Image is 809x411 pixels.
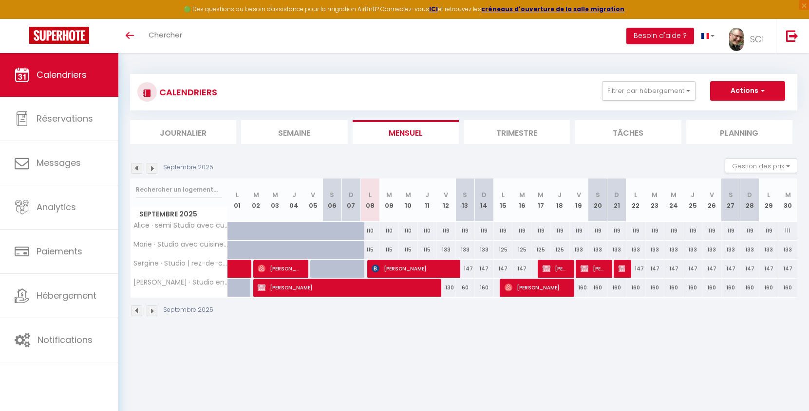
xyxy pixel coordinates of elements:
[372,259,454,278] span: [PERSON_NAME]
[436,279,455,297] div: 130
[729,190,733,199] abbr: S
[379,222,398,240] div: 110
[258,259,302,278] span: [PERSON_NAME]
[686,120,792,144] li: Planning
[569,241,588,259] div: 133
[721,241,740,259] div: 133
[785,190,791,199] abbr: M
[759,241,778,259] div: 133
[626,222,645,240] div: 119
[740,260,759,278] div: 147
[502,190,505,199] abbr: L
[531,241,550,259] div: 125
[683,222,702,240] div: 119
[588,241,607,259] div: 133
[512,179,531,222] th: 16
[272,190,278,199] abbr: M
[436,241,455,259] div: 133
[341,179,360,222] th: 07
[740,179,759,222] th: 28
[702,179,721,222] th: 26
[634,190,637,199] abbr: L
[417,179,436,222] th: 11
[228,179,247,222] th: 01
[683,279,702,297] div: 160
[38,334,93,346] span: Notifications
[569,222,588,240] div: 119
[163,305,213,315] p: Septembre 2025
[425,190,429,199] abbr: J
[759,222,778,240] div: 119
[722,19,776,53] a: ... SCI
[729,28,744,51] img: ...
[645,179,664,222] th: 23
[531,179,550,222] th: 17
[588,279,607,297] div: 160
[303,179,322,222] th: 05
[626,179,645,222] th: 22
[132,222,229,229] span: Alice · semi Studio avec cuisine partagée
[664,260,683,278] div: 147
[778,260,797,278] div: 147
[702,279,721,297] div: 160
[417,222,436,240] div: 110
[588,179,607,222] th: 20
[778,241,797,259] div: 133
[132,241,229,248] span: Marie · Studio avec cuisine partagée
[284,179,303,222] th: 04
[455,260,474,278] div: 147
[512,222,531,240] div: 119
[550,179,569,222] th: 18
[652,190,658,199] abbr: M
[474,241,493,259] div: 133
[8,4,37,33] button: Ouvrir le widget de chat LiveChat
[588,222,607,240] div: 119
[163,163,213,172] p: Septembre 2025
[645,279,664,297] div: 160
[778,222,797,240] div: 111
[607,179,626,222] th: 21
[778,279,797,297] div: 160
[683,241,702,259] div: 133
[577,190,581,199] abbr: V
[619,259,625,278] span: [PERSON_NAME]
[702,260,721,278] div: 147
[353,120,459,144] li: Mensuel
[558,190,562,199] abbr: J
[149,30,182,40] span: Chercher
[311,190,315,199] abbr: V
[444,190,448,199] abbr: V
[360,241,379,259] div: 115
[405,190,411,199] abbr: M
[455,241,474,259] div: 133
[512,241,531,259] div: 125
[474,179,493,222] th: 14
[607,241,626,259] div: 133
[157,81,217,103] h3: CALENDRIERS
[626,260,645,278] div: 147
[543,259,568,278] span: [PERSON_NAME]
[645,260,664,278] div: 147
[759,279,778,297] div: 160
[369,190,372,199] abbr: L
[417,241,436,259] div: 115
[721,222,740,240] div: 119
[436,179,455,222] th: 12
[683,260,702,278] div: 147
[141,19,189,53] a: Chercher
[29,27,89,44] img: Super Booking
[767,190,770,199] abbr: L
[550,222,569,240] div: 119
[258,278,435,297] span: [PERSON_NAME]
[386,190,392,199] abbr: M
[683,179,702,222] th: 25
[664,222,683,240] div: 119
[710,190,714,199] abbr: V
[481,5,624,13] a: créneaux d'ouverture de la salle migration
[455,279,474,297] div: 60
[664,279,683,297] div: 160
[241,120,347,144] li: Semaine
[37,157,81,169] span: Messages
[702,241,721,259] div: 133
